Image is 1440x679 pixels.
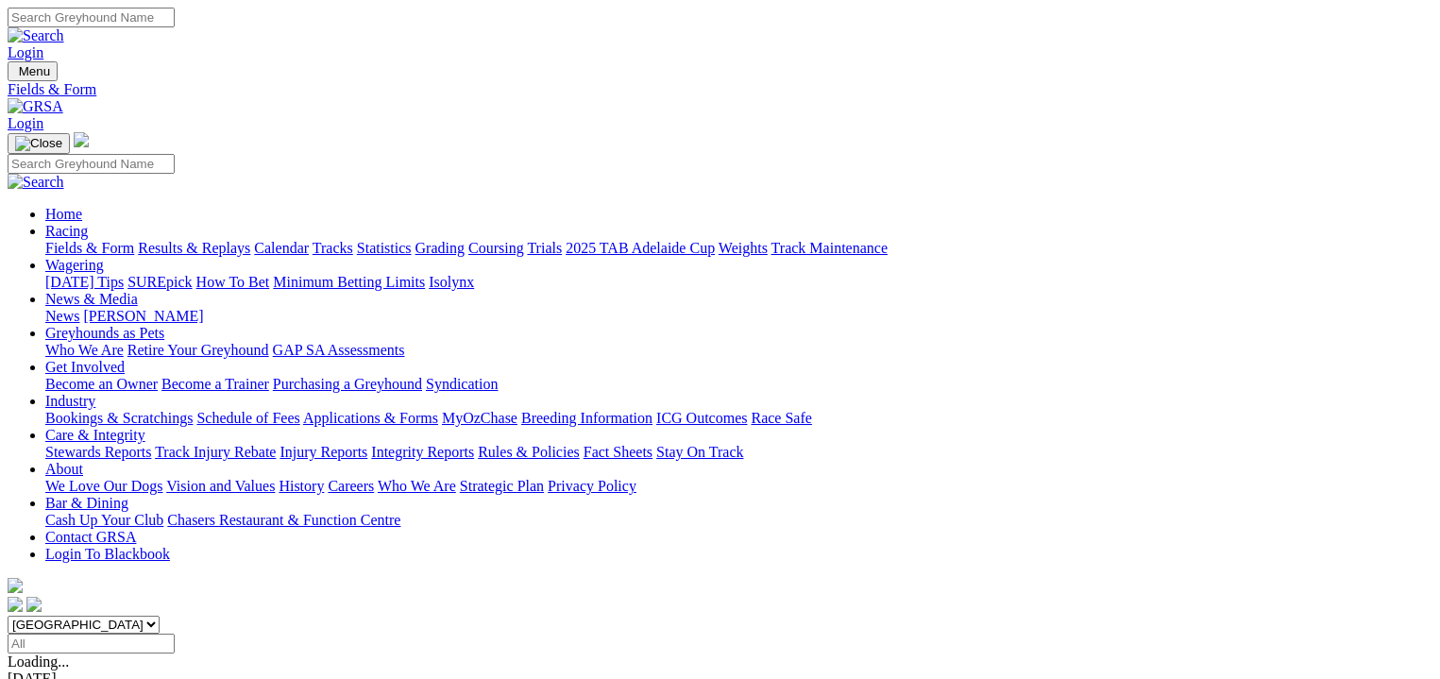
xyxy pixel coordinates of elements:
[161,376,269,392] a: Become a Trainer
[45,444,151,460] a: Stewards Reports
[8,115,43,131] a: Login
[468,240,524,256] a: Coursing
[26,597,42,612] img: twitter.svg
[254,240,309,256] a: Calendar
[8,98,63,115] img: GRSA
[751,410,811,426] a: Race Safe
[303,410,438,426] a: Applications & Forms
[313,240,353,256] a: Tracks
[45,393,95,409] a: Industry
[45,308,79,324] a: News
[8,61,58,81] button: Toggle navigation
[74,132,89,147] img: logo-grsa-white.png
[8,81,1432,98] a: Fields & Form
[45,240,1432,257] div: Racing
[8,654,69,670] span: Loading...
[8,154,175,174] input: Search
[45,342,1432,359] div: Greyhounds as Pets
[273,342,405,358] a: GAP SA Assessments
[155,444,276,460] a: Track Injury Rebate
[138,240,250,256] a: Results & Replays
[460,478,544,494] a: Strategic Plan
[548,478,636,494] a: Privacy Policy
[521,410,652,426] a: Breeding Information
[19,64,50,78] span: Menu
[527,240,562,256] a: Trials
[45,461,83,477] a: About
[45,376,1432,393] div: Get Involved
[45,546,170,562] a: Login To Blackbook
[719,240,768,256] a: Weights
[378,478,456,494] a: Who We Are
[127,342,269,358] a: Retire Your Greyhound
[166,478,275,494] a: Vision and Values
[8,597,23,612] img: facebook.svg
[45,291,138,307] a: News & Media
[45,478,1432,495] div: About
[196,274,270,290] a: How To Bet
[415,240,465,256] a: Grading
[196,410,299,426] a: Schedule of Fees
[426,376,498,392] a: Syndication
[45,325,164,341] a: Greyhounds as Pets
[127,274,192,290] a: SUREpick
[45,376,158,392] a: Become an Owner
[8,27,64,44] img: Search
[45,342,124,358] a: Who We Are
[8,634,175,654] input: Select date
[8,174,64,191] img: Search
[45,495,128,511] a: Bar & Dining
[442,410,517,426] a: MyOzChase
[167,512,400,528] a: Chasers Restaurant & Function Centre
[45,529,136,545] a: Contact GRSA
[279,478,324,494] a: History
[566,240,715,256] a: 2025 TAB Adelaide Cup
[771,240,888,256] a: Track Maintenance
[328,478,374,494] a: Careers
[45,512,163,528] a: Cash Up Your Club
[371,444,474,460] a: Integrity Reports
[8,133,70,154] button: Toggle navigation
[45,308,1432,325] div: News & Media
[273,376,422,392] a: Purchasing a Greyhound
[45,478,162,494] a: We Love Our Dogs
[45,274,124,290] a: [DATE] Tips
[45,512,1432,529] div: Bar & Dining
[45,359,125,375] a: Get Involved
[83,308,203,324] a: [PERSON_NAME]
[8,8,175,27] input: Search
[45,223,88,239] a: Racing
[45,240,134,256] a: Fields & Form
[15,136,62,151] img: Close
[45,444,1432,461] div: Care & Integrity
[45,410,1432,427] div: Industry
[45,274,1432,291] div: Wagering
[656,410,747,426] a: ICG Outcomes
[429,274,474,290] a: Isolynx
[584,444,652,460] a: Fact Sheets
[280,444,367,460] a: Injury Reports
[8,578,23,593] img: logo-grsa-white.png
[45,257,104,273] a: Wagering
[656,444,743,460] a: Stay On Track
[8,44,43,60] a: Login
[45,410,193,426] a: Bookings & Scratchings
[478,444,580,460] a: Rules & Policies
[357,240,412,256] a: Statistics
[45,427,145,443] a: Care & Integrity
[273,274,425,290] a: Minimum Betting Limits
[45,206,82,222] a: Home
